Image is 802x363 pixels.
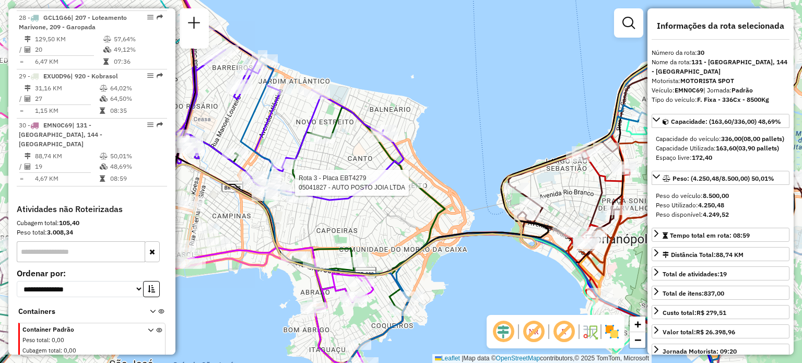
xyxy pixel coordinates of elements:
strong: 336,00 [721,135,741,143]
span: : [61,347,62,354]
td: = [19,56,24,67]
em: Rota exportada [157,122,163,128]
i: Distância Total [25,85,31,91]
div: Número da rota: [652,48,789,57]
a: Total de itens:837,00 [652,286,789,300]
div: Peso: (4.250,48/8.500,00) 50,01% [652,187,789,224]
h4: Atividades não Roteirizadas [17,204,167,214]
h4: Informações da rota selecionada [652,21,789,31]
div: Espaço livre: [656,153,785,162]
span: Cubagem total [22,347,61,354]
strong: EMN0C69 [675,86,703,94]
strong: 8.500,00 [703,192,729,200]
span: 28 - [19,14,127,31]
span: Peso do veículo: [656,192,729,200]
span: Capacidade: (163,60/336,00) 48,69% [671,118,781,125]
a: Custo total:R$ 279,51 [652,305,789,319]
div: Distância Total: [663,250,744,260]
div: Map data © contributors,© 2025 TomTom, Microsoft [432,354,652,363]
i: Distância Total [25,153,31,159]
div: Capacidade: (163,60/336,00) 48,69% [652,130,789,167]
td: 1,15 KM [34,106,99,116]
td: 50,01% [110,151,162,161]
td: / [19,93,24,104]
span: Exibir NR [521,319,546,344]
strong: R$ 279,51 [697,309,726,317]
button: Ordem crescente [143,281,160,297]
td: 08:59 [110,173,162,184]
strong: 172,40 [692,154,712,161]
a: Tempo total em rota: 08:59 [652,228,789,242]
strong: 30 [697,49,704,56]
span: 88,74 KM [716,251,744,259]
i: Tempo total em rota [100,175,105,182]
td: 27 [34,93,99,104]
div: Custo total: [663,308,726,318]
td: 19 [34,161,99,172]
em: Opções [147,122,154,128]
span: | Jornada: [703,86,753,94]
span: Tempo total em rota: 08:59 [670,231,750,239]
a: Distância Total:88,74 KM [652,247,789,261]
td: 88,74 KM [34,151,99,161]
i: Tempo total em rota [103,58,109,65]
em: Opções [147,73,154,79]
td: 49,12% [113,44,163,55]
div: Tipo do veículo: [652,95,789,104]
strong: 4.250,48 [698,201,724,209]
a: Exibir filtros [618,13,639,33]
span: EMN0C69 [43,121,72,129]
img: Exibir/Ocultar setores [604,323,620,340]
div: Jornada Motorista: 09:20 [663,347,737,356]
a: Capacidade: (163,60/336,00) 48,69% [652,114,789,128]
strong: MOTORISTA SPOT [680,77,734,85]
strong: (08,00 pallets) [741,135,784,143]
span: | 131 - [GEOGRAPHIC_DATA], 144 - [GEOGRAPHIC_DATA] [19,121,102,148]
span: Peso total [22,336,49,344]
strong: Padrão [732,86,753,94]
strong: 163,60 [716,144,736,152]
div: Veículo: [652,86,789,95]
td: 31,16 KM [34,83,99,93]
td: 64,50% [110,93,162,104]
span: GCL1G66 [43,14,71,21]
a: Zoom out [630,332,645,348]
i: Total de Atividades [25,46,31,53]
div: Capacidade do veículo: [656,134,785,144]
label: Ordenar por: [17,267,167,279]
div: Motorista: [652,76,789,86]
a: Valor total:R$ 26.398,96 [652,324,789,338]
i: % de utilização da cubagem [103,46,111,53]
a: Nova sessão e pesquisa [184,13,205,36]
img: Fluxo de ruas [582,323,598,340]
span: Peso: (4.250,48/8.500,00) 50,01% [673,174,774,182]
td: 20 [34,44,103,55]
div: Valor total: [663,327,735,337]
div: Peso Utilizado: [656,201,785,210]
div: Total de itens: [663,289,724,298]
span: 30 - [19,121,102,148]
span: 0,00 [52,336,64,344]
a: Leaflet [435,355,460,362]
a: Jornada Motorista: 09:20 [652,344,789,358]
i: % de utilização do peso [100,85,108,91]
span: Total de atividades: [663,270,727,278]
span: Ocultar deslocamento [491,319,516,344]
strong: F. Fixa - 336Cx - 8500Kg [697,96,769,103]
strong: 3.008,34 [47,228,73,236]
span: − [634,333,641,346]
strong: 131 - [GEOGRAPHIC_DATA], 144 - [GEOGRAPHIC_DATA] [652,58,787,75]
span: | [462,355,463,362]
em: Rota exportada [157,14,163,20]
td: 129,50 KM [34,34,103,44]
span: Exibir rótulo [551,319,576,344]
span: 29 - [19,72,118,80]
span: 0,00 [64,347,76,354]
div: Peso disponível: [656,210,785,219]
i: Total de Atividades [25,163,31,170]
a: Peso: (4.250,48/8.500,00) 50,01% [652,171,789,185]
span: EXU0D96 [43,72,70,80]
td: / [19,161,24,172]
div: Capacidade Utilizada: [656,144,785,153]
td: 4,67 KM [34,173,99,184]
